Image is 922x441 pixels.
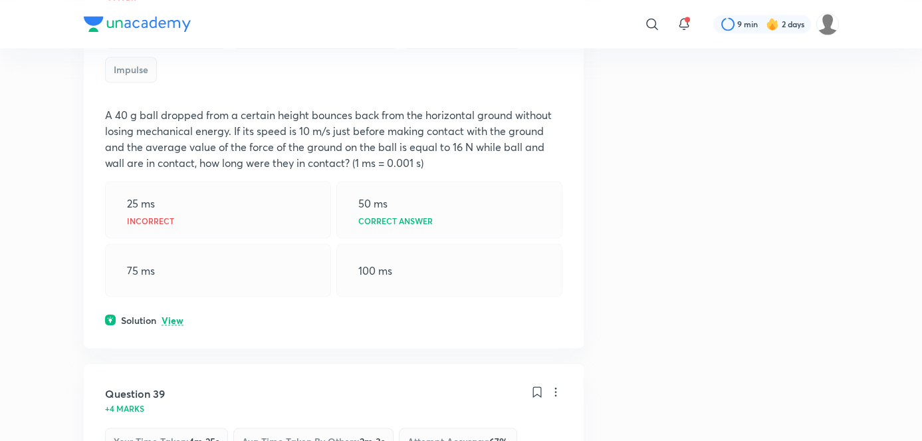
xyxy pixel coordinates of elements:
p: 50 ms [358,195,388,211]
h5: Question 39 [105,385,165,401]
p: 75 ms [127,262,155,278]
p: Incorrect [127,216,174,224]
p: Correct answer [358,216,433,224]
h6: Solution [121,313,156,327]
img: streak [766,17,779,31]
p: 25 ms [127,195,155,211]
p: +4 marks [105,404,144,412]
div: Impulse [105,57,157,82]
p: A 40 g ball dropped from a certain height bounces back from the horizontal ground without losing ... [105,106,562,170]
p: View [162,315,183,325]
img: Company Logo [84,16,191,32]
p: 100 ms [358,262,392,278]
img: SUBHRANGSU DAS [816,13,839,35]
img: solution.svg [105,314,116,325]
